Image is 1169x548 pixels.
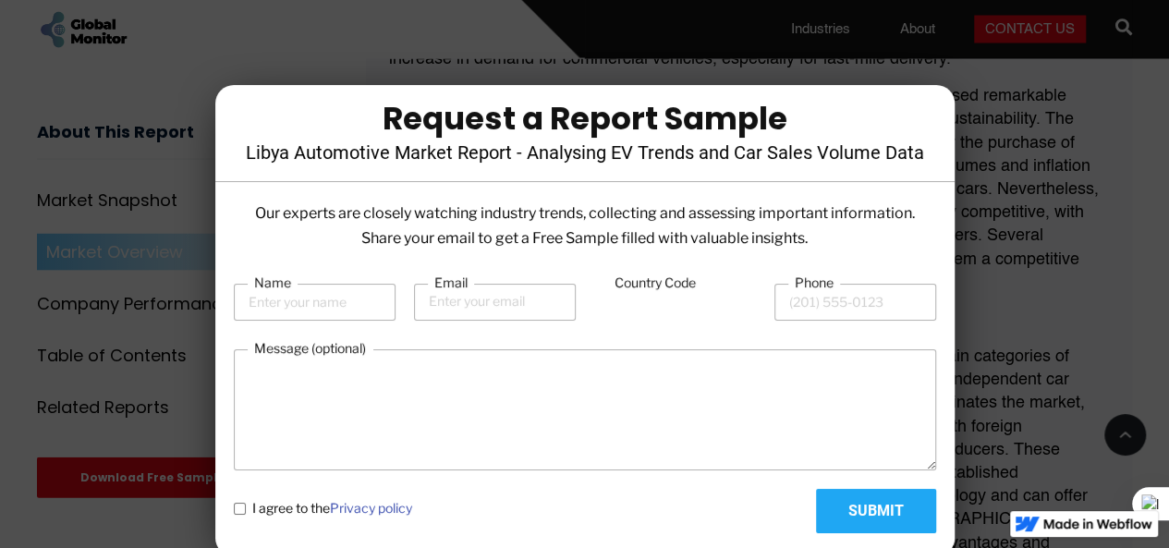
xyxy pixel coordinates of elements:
[252,499,412,518] span: I agree to the
[234,201,936,250] p: Our experts are closely watching industry trends, collecting and assessing important information....
[414,284,576,321] input: Enter your email
[234,284,396,321] input: Enter your name
[788,274,840,292] label: Phone
[330,500,412,516] a: Privacy policy
[428,274,474,292] label: Email
[243,104,927,133] div: Request a Report Sample
[608,274,702,292] label: Country Code
[248,274,298,292] label: Name
[1043,518,1152,530] img: Made in Webflow
[234,503,246,515] input: I agree to thePrivacy policy
[816,489,936,533] input: Submit
[248,339,372,358] label: Message (optional)
[774,284,936,321] input: (201) 555-0123
[243,142,927,163] h4: Libya Automotive Market Report - Analysing EV Trends and Car Sales Volume Data
[234,274,936,533] form: Email Form-Report Page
